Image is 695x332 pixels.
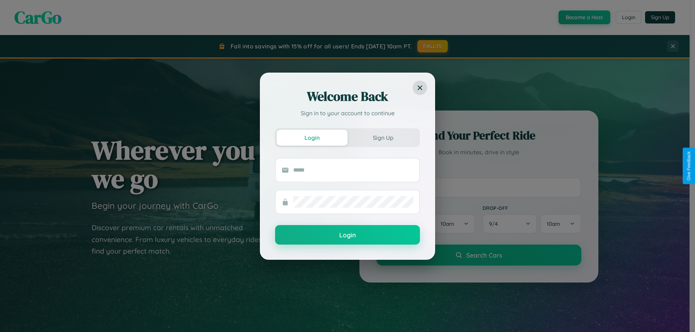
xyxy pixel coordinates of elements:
[686,151,691,181] div: Give Feedback
[347,130,418,146] button: Sign Up
[275,88,420,105] h2: Welcome Back
[275,109,420,117] p: Sign in to your account to continue
[277,130,347,146] button: Login
[275,225,420,245] button: Login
